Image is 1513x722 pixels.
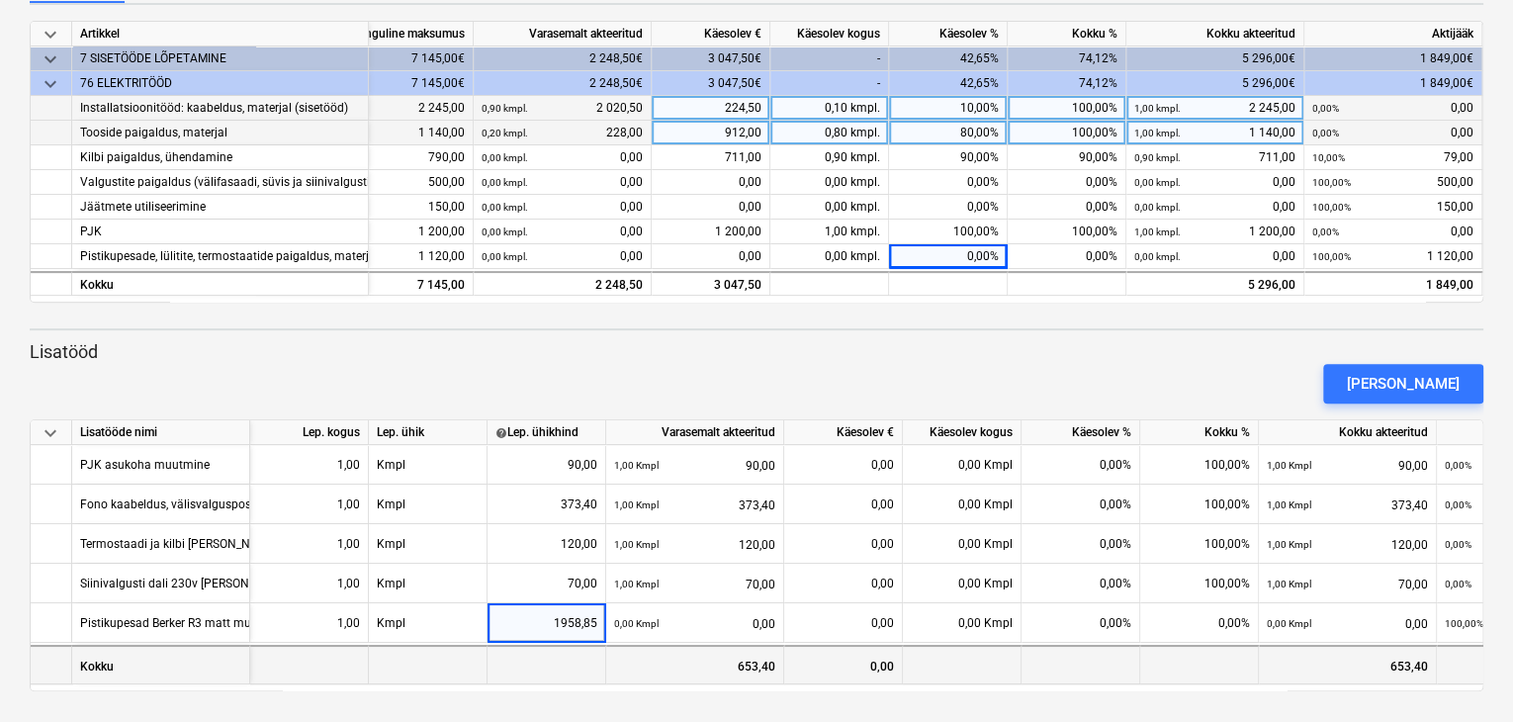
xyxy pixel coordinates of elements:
[1134,220,1295,244] div: 1 200,00
[80,195,360,220] div: Jäätmete utiliseerimine
[1134,170,1295,195] div: 0,00
[1022,603,1140,643] div: 0,00%
[80,96,360,121] div: Installatsioonitööd: kaabeldus, materjal (sisetööd)
[482,121,643,145] div: 228,00
[1008,22,1126,46] div: Kokku %
[889,244,1008,269] div: 0,00%
[1134,128,1181,138] small: 1,00 kmpl.
[1267,524,1428,565] div: 120,00
[80,145,360,170] div: Kilbi paigaldus, ühendamine
[889,96,1008,121] div: 10,00%
[652,71,770,96] div: 3 047,50€
[1347,371,1460,397] div: [PERSON_NAME]
[614,460,659,471] small: 1,00 Kmpl
[606,420,784,445] div: Varasemalt akteeritud
[903,445,1022,485] div: 0,00 Kmpl
[1312,177,1351,188] small: 100,00%
[614,485,775,525] div: 373,40
[258,524,360,564] div: 1,00
[1126,271,1304,296] div: 5 296,00
[1022,524,1140,564] div: 0,00%
[482,170,643,195] div: 0,00
[1312,220,1473,244] div: 0,00
[784,645,903,684] div: 0,00
[72,271,369,296] div: Kokku
[80,564,381,602] div: Siinivalgusti dali 230v peale ümber tegemine
[652,46,770,71] div: 3 047,50€
[72,420,250,445] div: Lisatööde nimi
[72,645,250,684] div: Kokku
[614,499,659,510] small: 1,00 Kmpl
[80,71,360,96] div: 76 ELEKTRITÖÖD
[1304,71,1482,96] div: 1 849,00€
[903,524,1022,564] div: 0,00 Kmpl
[495,426,507,438] span: help
[474,22,652,46] div: Varasemalt akteeritud
[369,485,488,524] div: Kmpl
[652,271,770,296] div: 3 047,50
[1267,603,1428,644] div: 0,00
[770,46,889,71] div: -
[652,121,770,145] div: 912,00
[652,220,770,244] div: 1 200,00
[770,22,889,46] div: Käesolev kogus
[1008,145,1126,170] div: 90,00%
[770,170,889,195] div: 0,00 kmpl.
[770,145,889,170] div: 0,90 kmpl.
[80,220,360,244] div: PJK
[1304,46,1482,71] div: 1 849,00€
[495,420,597,445] div: Lep. ühikhind
[1445,460,1471,471] small: 0,00%
[1267,579,1311,589] small: 1,00 Kmpl
[80,603,405,642] div: Pistikupesad Berker R3 matt must, kandiline raam ümar sisu.
[1312,244,1473,269] div: 1 120,00
[1312,226,1339,237] small: 0,00%
[482,244,643,269] div: 0,00
[1022,445,1140,485] div: 0,00%
[1126,46,1304,71] div: 5 296,00€
[792,445,894,485] div: 0,00
[1126,71,1304,96] div: 5 296,00€
[72,22,369,46] div: Artikkel
[30,340,1483,364] p: Lisatööd
[39,421,62,445] span: keyboard_arrow_down
[1259,420,1437,445] div: Kokku akteeritud
[1267,618,1311,629] small: 0,00 Kmpl
[1008,244,1126,269] div: 0,00%
[1008,96,1126,121] div: 100,00%
[652,170,770,195] div: 0,00
[1267,445,1428,486] div: 90,00
[1022,420,1140,445] div: Käesolev %
[614,564,775,604] div: 70,00
[606,645,784,684] div: 653,40
[1312,202,1351,213] small: 100,00%
[889,22,1008,46] div: Käesolev %
[1134,202,1181,213] small: 0,00 kmpl.
[889,71,1008,96] div: 42,65%
[482,202,528,213] small: 0,00 kmpl.
[1008,46,1126,71] div: 74,12%
[1008,71,1126,96] div: 74,12%
[1008,195,1126,220] div: 0,00%
[1022,564,1140,603] div: 0,00%
[1267,499,1311,510] small: 1,00 Kmpl
[482,177,528,188] small: 0,00 kmpl.
[770,121,889,145] div: 0,80 kmpl.
[614,618,659,629] small: 0,00 Kmpl
[784,420,903,445] div: Käesolev €
[1445,618,1483,629] small: 100,00%
[495,524,597,564] div: 120,00
[1445,579,1471,589] small: 0,00%
[482,96,643,121] div: 2 020,50
[652,96,770,121] div: 224,50
[652,22,770,46] div: Käesolev €
[889,195,1008,220] div: 0,00%
[80,170,360,195] div: Valgustite paigaldus (välifasaadi, süvis ja siinivalgustid)
[80,244,360,269] div: Pistikupesade, lülitite, termostaatide paigaldus, materjal (ei sisalda pistikupesasi lüliteid ja ...
[495,485,597,524] div: 373,40
[369,445,488,485] div: Kmpl
[1134,121,1295,145] div: 1 140,00
[1134,152,1181,163] small: 0,90 kmpl.
[614,539,659,550] small: 1,00 Kmpl
[770,220,889,244] div: 1,00 kmpl.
